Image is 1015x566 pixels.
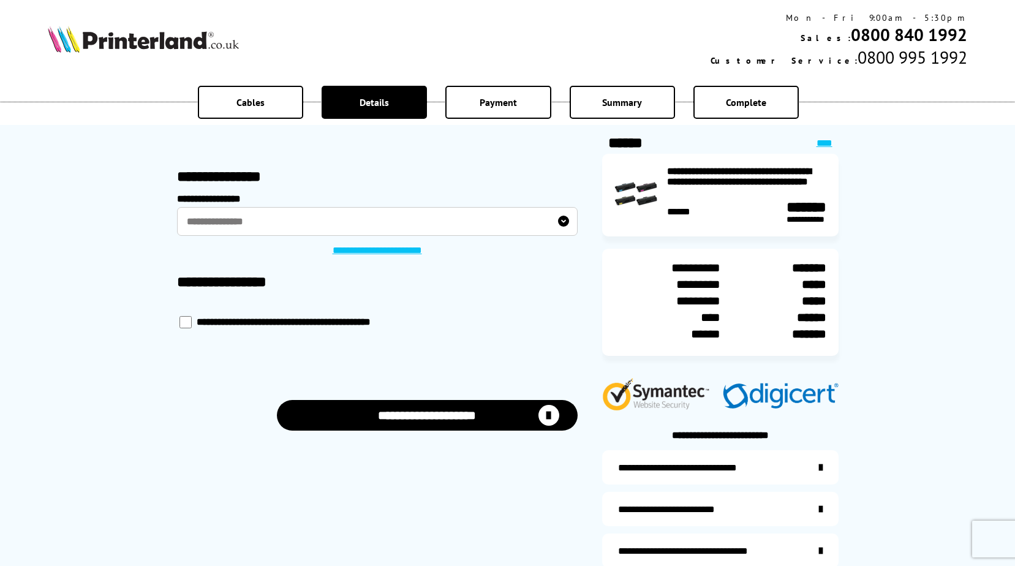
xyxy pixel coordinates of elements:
a: additional-ink [602,450,839,485]
span: Customer Service: [711,55,858,66]
span: Complete [726,96,766,108]
span: Sales: [801,32,851,43]
span: Summary [602,96,642,108]
div: Mon - Fri 9:00am - 5:30pm [711,12,967,23]
span: Details [360,96,389,108]
span: 0800 995 1992 [858,46,967,69]
a: 0800 840 1992 [851,23,967,46]
span: Payment [480,96,517,108]
span: Cables [236,96,265,108]
img: Printerland Logo [48,26,239,53]
a: items-arrive [602,492,839,526]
